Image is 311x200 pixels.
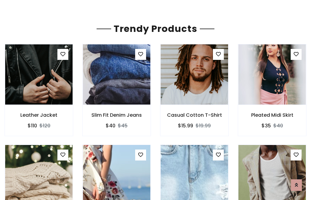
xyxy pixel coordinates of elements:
h6: $40 [106,123,115,129]
del: $19.99 [196,122,211,129]
h6: $110 [28,123,37,129]
h6: Casual Cotton T-Shirt [160,112,228,118]
h6: Pleated Midi Skirt [238,112,306,118]
del: $40 [273,122,283,129]
h6: $35 [261,123,271,129]
del: $120 [39,122,50,129]
h6: Slim Fit Denim Jeans [83,112,151,118]
del: $45 [118,122,128,129]
h6: $15.99 [178,123,193,129]
h6: Leather Jacket [5,112,73,118]
span: Trendy Products [111,22,200,35]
